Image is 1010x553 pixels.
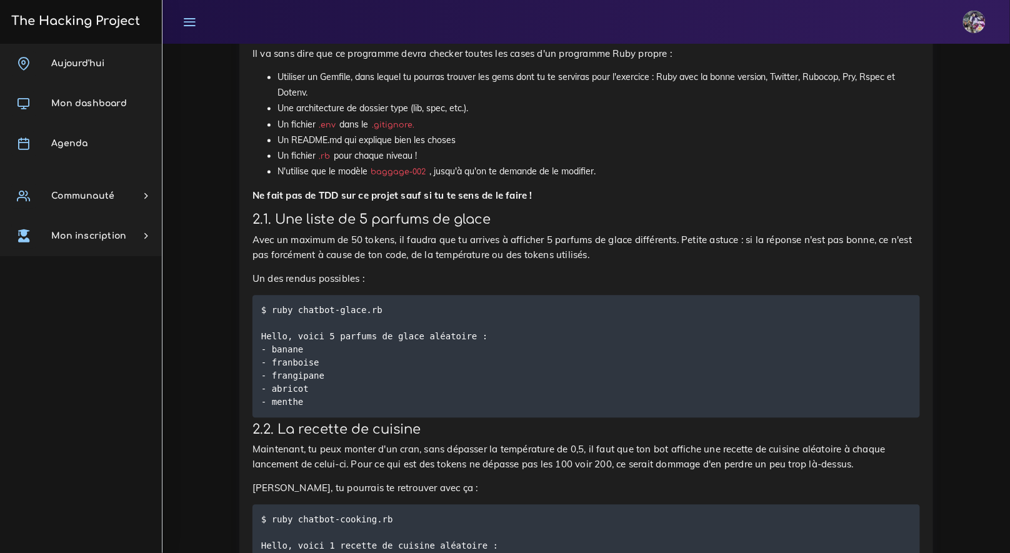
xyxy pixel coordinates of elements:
[277,149,920,164] li: Un fichier pour chaque niveau !
[316,119,339,132] code: .env
[7,14,140,28] h3: The Hacking Project
[252,233,920,263] p: Avec un maximum de 50 tokens, il faudra que tu arrives à afficher 5 parfums de glace différents. ...
[252,422,920,438] h3: 2.2. La recette de cuisine
[316,151,334,163] code: .rb
[252,190,532,202] strong: Ne fait pas de TDD sur ce projet sauf si tu te sens de le faire !
[252,46,920,61] p: Il va sans dire que ce programme devra checker toutes les cases d'un programme Ruby propre :
[51,59,104,68] span: Aujourd'hui
[252,481,920,496] p: [PERSON_NAME], tu pourrais te retrouver avec ça :
[252,272,920,287] p: Un des rendus possibles :
[277,117,920,133] li: Un fichier dans le
[277,133,920,149] li: Un README.md qui explique bien les choses
[51,191,114,201] span: Communauté
[367,166,429,179] code: baggage-002
[51,99,127,108] span: Mon dashboard
[277,101,920,117] li: Une architecture de dossier type (lib, spec, etc.).
[51,231,126,241] span: Mon inscription
[963,11,986,33] img: eg54bupqcshyolnhdacp.jpg
[368,119,417,132] code: .gitignore.
[252,442,920,472] p: Maintenant, tu peux monter d'un cran, sans dépasser la température de 0,5, il faut que ton bot af...
[277,164,920,180] li: N'utilise que le modèle , jusqu'à qu'on te demande de le modifier.
[51,139,87,148] span: Agenda
[277,70,920,101] li: Utiliser un Gemfile, dans lequel tu pourras trouver les gems dont tu te serviras pour l'exercice ...
[261,304,487,409] code: $ ruby chatbot-glace.rb Hello, voici 5 parfums de glace aléatoire : - banane - franboise - frangi...
[252,212,920,228] h3: 2.1. Une liste de 5 parfums de glace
